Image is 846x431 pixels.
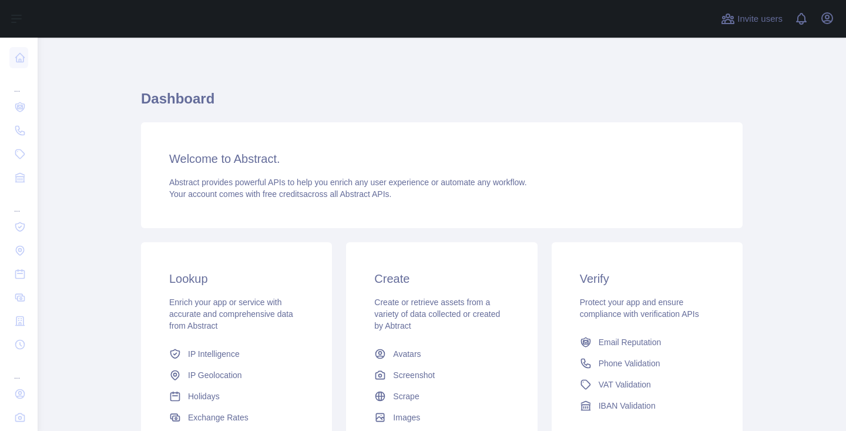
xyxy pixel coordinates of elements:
span: Invite users [737,12,783,26]
div: ... [9,191,28,214]
span: Avatars [393,348,421,360]
span: Email Reputation [599,336,662,348]
a: IP Intelligence [164,343,308,365]
h3: Verify [580,270,714,287]
button: Invite users [719,9,785,28]
span: IP Geolocation [188,369,242,381]
a: IBAN Validation [575,395,719,416]
span: IP Intelligence [188,348,240,360]
span: Holidays [188,390,220,402]
div: ... [9,71,28,94]
a: VAT Validation [575,374,719,395]
span: Your account comes with across all Abstract APIs. [169,189,391,199]
span: Enrich your app or service with accurate and comprehensive data from Abstract [169,298,293,330]
h3: Welcome to Abstract. [169,151,714,167]
span: Images [393,412,420,423]
span: Screenshot [393,369,435,381]
span: Create or retrieve assets from a variety of data collected or created by Abtract [374,298,500,330]
span: Exchange Rates [188,412,249,423]
a: Holidays [164,386,308,407]
h3: Lookup [169,270,304,287]
span: VAT Validation [599,379,651,390]
a: Avatars [370,343,513,365]
span: IBAN Validation [599,400,656,412]
span: free credits [263,189,303,199]
a: Email Reputation [575,332,719,353]
a: Scrape [370,386,513,407]
a: Phone Validation [575,353,719,374]
span: Phone Validation [599,358,660,369]
span: Abstract provides powerful APIs to help you enrich any user experience or automate any workflow. [169,178,527,187]
div: ... [9,358,28,381]
h1: Dashboard [141,89,743,118]
a: Exchange Rates [164,407,308,428]
span: Protect your app and ensure compliance with verification APIs [580,298,699,319]
a: Screenshot [370,365,513,386]
h3: Create [374,270,509,287]
a: Images [370,407,513,428]
span: Scrape [393,390,419,402]
a: IP Geolocation [164,365,308,386]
